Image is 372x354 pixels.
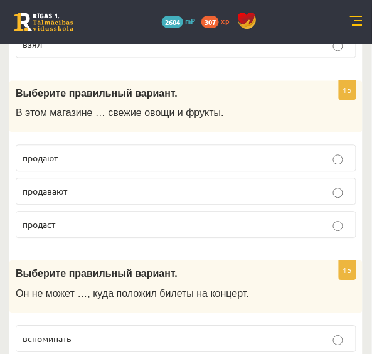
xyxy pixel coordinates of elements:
p: 1p [339,260,356,281]
span: mP [185,16,195,26]
input: продают [333,155,343,165]
span: продавают [23,186,67,197]
a: 307 xp [201,16,235,26]
span: вспоминать [23,333,71,345]
span: 2604 [162,16,183,28]
span: Он не может …, куда положил билеты на концерт. [16,289,249,299]
span: Выберите правильный вариант. [16,269,178,279]
span: продают [23,153,58,164]
input: продавают [333,188,343,198]
span: Выберите правильный вариант. [16,88,178,99]
input: продаст [333,222,343,232]
span: 307 [201,16,219,28]
a: Rīgas 1. Tālmācības vidusskola [14,13,73,31]
input: вспоминать [333,336,343,346]
p: 1p [339,80,356,100]
span: взял [23,39,42,50]
span: xp [221,16,229,26]
input: взял [333,41,343,51]
span: продаст [23,219,55,230]
span: В этом магазине … свежие овощи и фрукты. [16,108,224,119]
